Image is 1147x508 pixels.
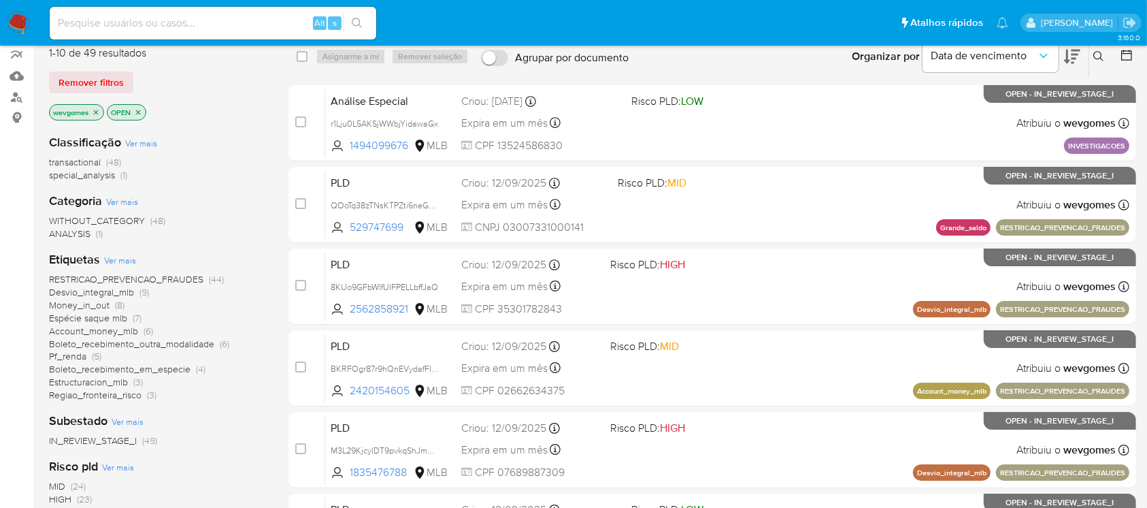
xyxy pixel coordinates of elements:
span: 3.160.0 [1118,32,1140,43]
a: Sair [1123,16,1137,30]
span: Atalhos rápidos [910,16,983,30]
button: search-icon [343,14,371,33]
input: Pesquise usuários ou casos... [50,14,376,32]
span: s [333,16,337,29]
p: weverton.gomes@mercadopago.com.br [1041,16,1118,29]
a: Notificações [997,17,1008,29]
span: Alt [314,16,325,29]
